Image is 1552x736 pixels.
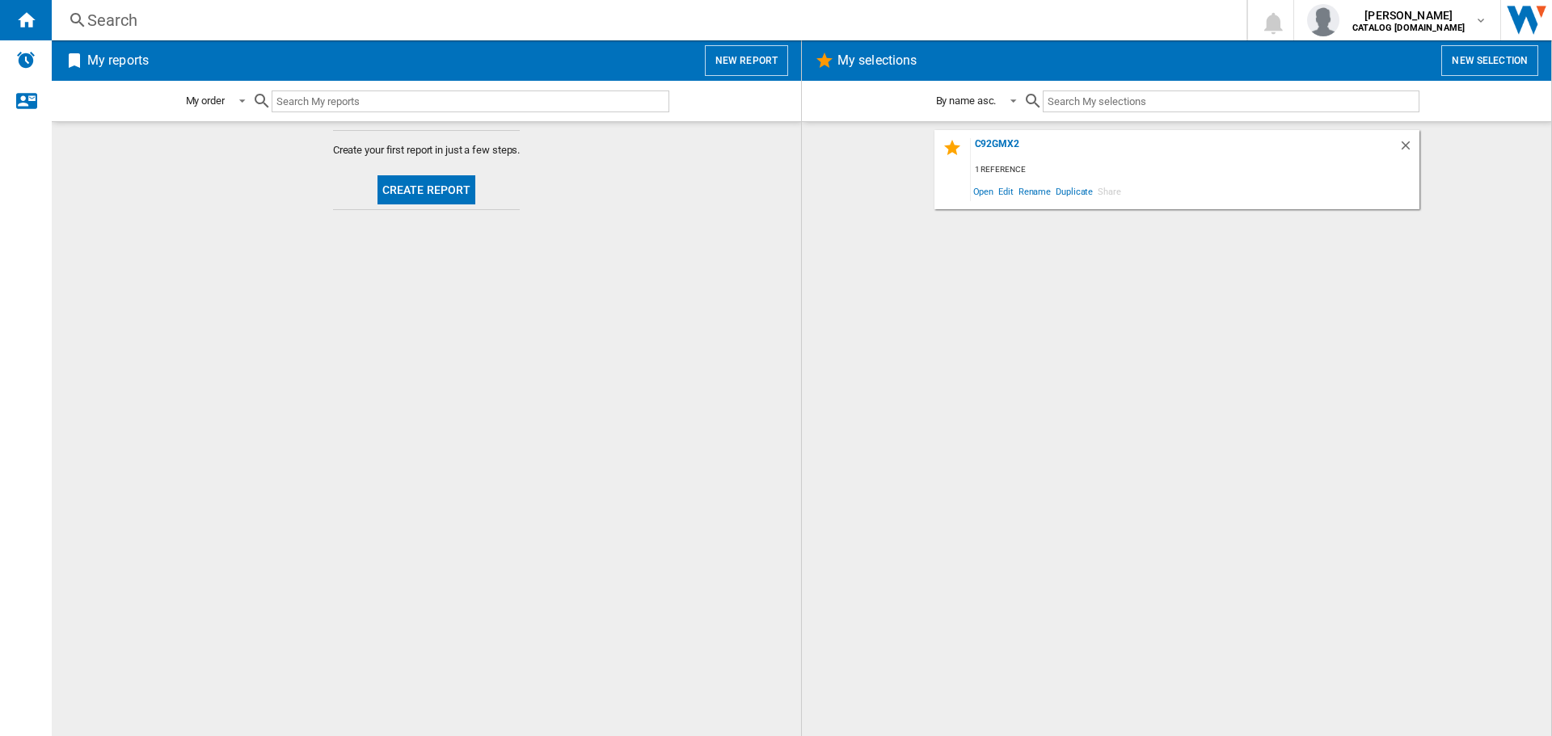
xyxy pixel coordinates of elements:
input: Search My selections [1043,90,1419,112]
div: C92GMX2 [971,138,1398,160]
span: [PERSON_NAME] [1352,7,1465,23]
div: 1 reference [971,160,1419,180]
h2: My reports [84,45,152,76]
button: New selection [1441,45,1538,76]
img: alerts-logo.svg [16,50,36,69]
input: Search My reports [272,90,669,112]
span: Duplicate [1053,180,1095,202]
div: Delete [1398,138,1419,160]
div: By name asc. [936,95,997,107]
div: Search [87,9,1204,32]
button: New report [705,45,788,76]
b: CATALOG [DOMAIN_NAME] [1352,23,1465,33]
button: Create report [377,175,476,204]
img: profile.jpg [1307,4,1339,36]
span: Rename [1016,180,1053,202]
span: Edit [996,180,1016,202]
div: My order [186,95,225,107]
h2: My selections [834,45,920,76]
span: Create your first report in just a few steps. [333,143,521,158]
span: Share [1095,180,1124,202]
span: Open [971,180,997,202]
